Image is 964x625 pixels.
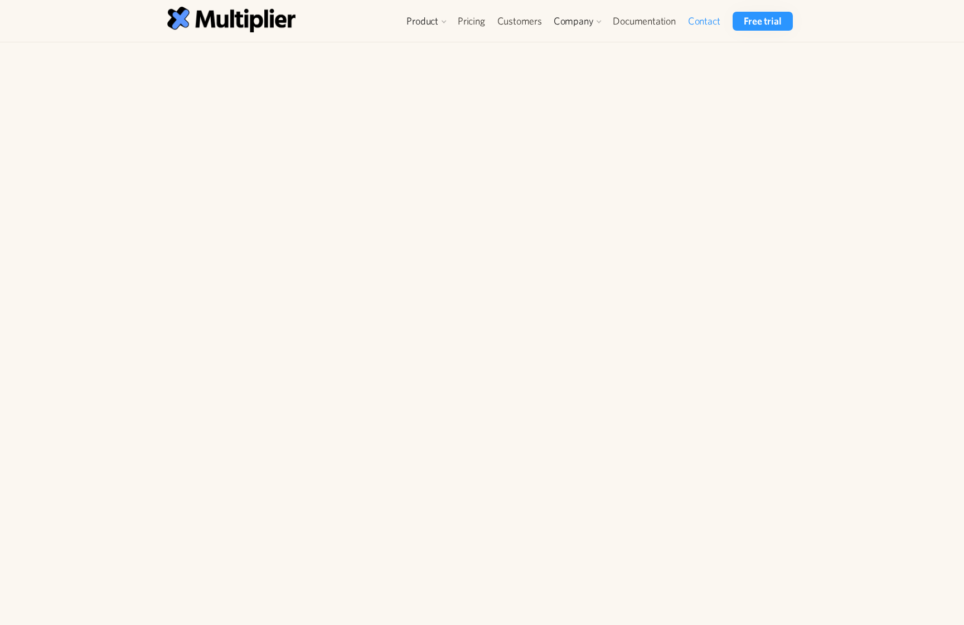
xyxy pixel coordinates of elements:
div: Product [401,12,452,31]
a: Free trial [733,12,792,31]
div: Product [406,14,438,28]
a: Contact [682,12,726,31]
div: Company [554,14,594,28]
a: Customers [491,12,548,31]
a: Pricing [452,12,491,31]
a: Documentation [607,12,681,31]
div: Company [548,12,607,31]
